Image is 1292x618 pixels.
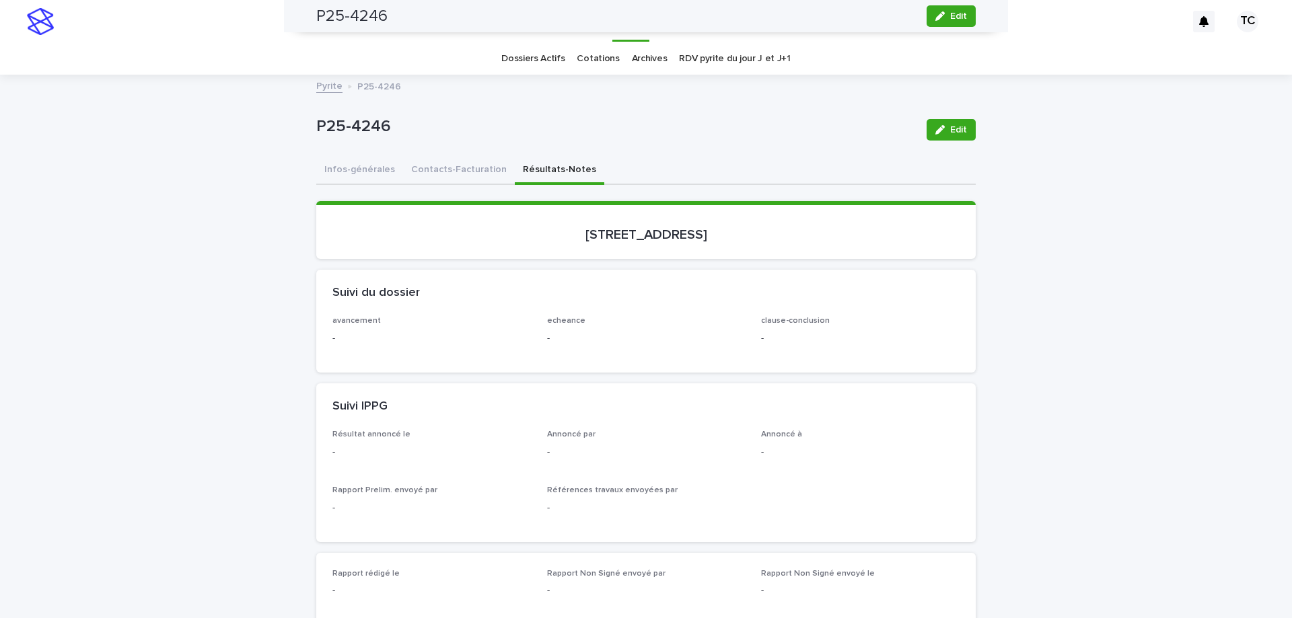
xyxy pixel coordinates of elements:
[547,501,746,515] p: -
[761,430,802,438] span: Annoncé à
[761,570,875,578] span: Rapport Non Signé envoyé le
[547,317,585,325] span: echeance
[316,77,343,93] a: Pyrite
[332,486,437,494] span: Rapport Prelim. envoyé par
[761,445,960,459] p: -
[761,317,830,325] span: clause-conclusion
[332,332,531,346] p: -
[403,157,515,185] button: Contacts-Facturation
[332,430,410,438] span: Résultat annoncé le
[547,332,746,346] p: -
[332,286,420,301] h2: Suivi du dossier
[950,125,967,134] span: Edit
[332,570,400,578] span: Rapport rédigé le
[547,486,678,494] span: Références travaux envoyées par
[679,43,791,75] a: RDV pyrite du jour J et J+1
[332,317,381,325] span: avancement
[27,8,54,35] img: stacker-logo-s-only.png
[547,430,596,438] span: Annoncé par
[332,227,960,243] p: [STREET_ADDRESS]
[316,117,916,137] p: P25-4246
[332,445,531,459] p: -
[316,157,403,185] button: Infos-générales
[632,43,668,75] a: Archives
[761,584,960,598] p: -
[547,445,746,459] p: -
[501,43,565,75] a: Dossiers Actifs
[577,43,619,75] a: Cotations
[332,501,531,515] p: -
[332,584,531,598] p: -
[927,119,976,141] button: Edit
[547,570,666,578] span: Rapport Non Signé envoyé par
[357,78,401,93] p: P25-4246
[547,584,746,598] p: -
[1237,11,1258,32] div: TC
[761,332,960,346] p: -
[515,157,604,185] button: Résultats-Notes
[332,399,388,414] h2: Suivi IPPG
